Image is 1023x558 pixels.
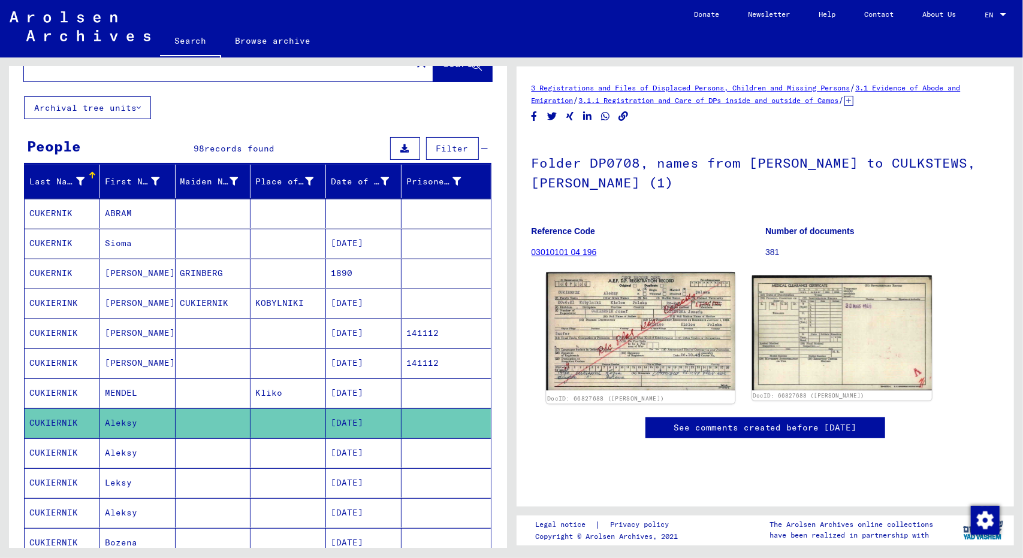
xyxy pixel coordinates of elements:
mat-cell: 141112 [402,319,491,348]
img: Arolsen_neg.svg [10,11,150,41]
mat-cell: Sioma [100,229,176,258]
mat-cell: Bozena [100,528,176,557]
a: Privacy policy [600,518,683,531]
div: | [535,518,683,531]
mat-cell: GRINBERG [176,259,251,288]
b: Number of documents [765,226,855,236]
mat-header-cell: Place of Birth [251,165,326,198]
mat-cell: [PERSON_NAME] [100,319,176,348]
button: Share on WhatsApp [599,109,612,124]
a: DocID: 66827688 ([PERSON_NAME]) [753,392,864,399]
button: Share on Twitter [546,109,559,124]
div: First Name [105,175,160,188]
span: / [839,95,844,105]
button: Archival tree units [24,96,151,119]
a: Browse archive [221,26,325,55]
mat-header-cell: Prisoner # [402,165,491,198]
button: Copy link [617,109,630,124]
mat-cell: Aleksy [100,408,176,438]
mat-cell: CUKIERNIK [176,289,251,318]
mat-cell: [DATE] [326,378,402,408]
mat-header-cell: Last Name [25,165,100,198]
button: Share on Xing [564,109,577,124]
a: DocID: 66827688 ([PERSON_NAME]) [547,395,664,402]
span: records found [204,143,274,154]
mat-cell: Aleksy [100,498,176,527]
a: 3.1.1 Registration and Care of DPs inside and outside of Camps [579,96,839,105]
mat-cell: CUKIERNIK [25,498,100,527]
a: 03010101 04 196 [532,247,597,257]
b: Reference Code [532,226,596,236]
h1: Folder DP0708, names from [PERSON_NAME] to CULKSTEWS, [PERSON_NAME] (1) [532,135,1000,208]
p: The Arolsen Archives online collections [769,519,933,530]
mat-cell: CUKIERNIK [25,408,100,438]
div: Place of Birth [255,172,328,191]
mat-cell: [PERSON_NAME] [100,259,176,288]
mat-cell: [DATE] [326,289,402,318]
mat-header-cell: Maiden Name [176,165,251,198]
div: People [27,135,81,157]
mat-cell: MENDEL [100,378,176,408]
mat-cell: CUKIERNIK [25,468,100,498]
mat-cell: [DATE] [326,348,402,378]
mat-cell: [DATE] [326,408,402,438]
div: Date of Birth [331,172,404,191]
mat-cell: CUKERNIK [25,229,100,258]
a: 3 Registrations and Files of Displaced Persons, Children and Missing Persons [532,83,850,92]
a: Search [160,26,221,57]
mat-cell: CUKERNIK [25,259,100,288]
mat-cell: [PERSON_NAME] [100,348,176,378]
button: Share on Facebook [528,109,541,124]
a: See comments created before [DATE] [674,421,857,434]
mat-cell: [DATE] [326,438,402,468]
mat-cell: 1890 [326,259,402,288]
mat-cell: 141112 [402,348,491,378]
mat-cell: [DATE] [326,498,402,527]
mat-cell: Leksy [100,468,176,498]
div: Last Name [29,175,85,188]
button: Share on LinkedIn [581,109,594,124]
mat-cell: CUKERNIK [25,199,100,228]
mat-header-cell: Date of Birth [326,165,402,198]
mat-cell: [DATE] [326,528,402,557]
img: 002.jpg [752,275,932,390]
p: Copyright © Arolsen Archives, 2021 [535,531,683,542]
img: 001.jpg [546,272,735,391]
p: have been realized in partnership with [769,530,933,541]
span: 98 [194,143,204,154]
div: Prisoner # [406,175,461,188]
mat-cell: KOBYLNIKI [251,289,326,318]
mat-cell: CUKIERNIK [25,348,100,378]
div: Date of Birth [331,175,389,188]
div: Zustimmung ändern [970,505,999,534]
mat-cell: CUKIERNIK [25,378,100,408]
mat-cell: CUKIERNIK [25,438,100,468]
div: First Name [105,172,175,191]
mat-cell: ABRAM [100,199,176,228]
div: Maiden Name [180,172,254,191]
mat-cell: Kliko [251,378,326,408]
a: Legal notice [535,518,595,531]
mat-cell: [DATE] [326,468,402,498]
span: Filter [436,143,469,154]
div: Last Name [29,172,99,191]
mat-header-cell: First Name [100,165,176,198]
mat-cell: CUKIERNIK [25,528,100,557]
img: yv_logo.png [961,515,1006,545]
div: Prisoner # [406,172,476,191]
mat-cell: [DATE] [326,229,402,258]
button: Filter [426,137,479,160]
div: Place of Birth [255,175,313,188]
div: Maiden Name [180,175,239,188]
span: / [574,95,579,105]
span: / [850,82,856,93]
img: Zustimmung ändern [971,506,1000,535]
mat-cell: [PERSON_NAME] [100,289,176,318]
p: 381 [765,246,999,259]
mat-cell: [DATE] [326,319,402,348]
mat-cell: Aleksy [100,438,176,468]
mat-cell: CUKIERINK [25,289,100,318]
mat-cell: CUKIERNIK [25,319,100,348]
mat-select-trigger: EN [985,10,993,19]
